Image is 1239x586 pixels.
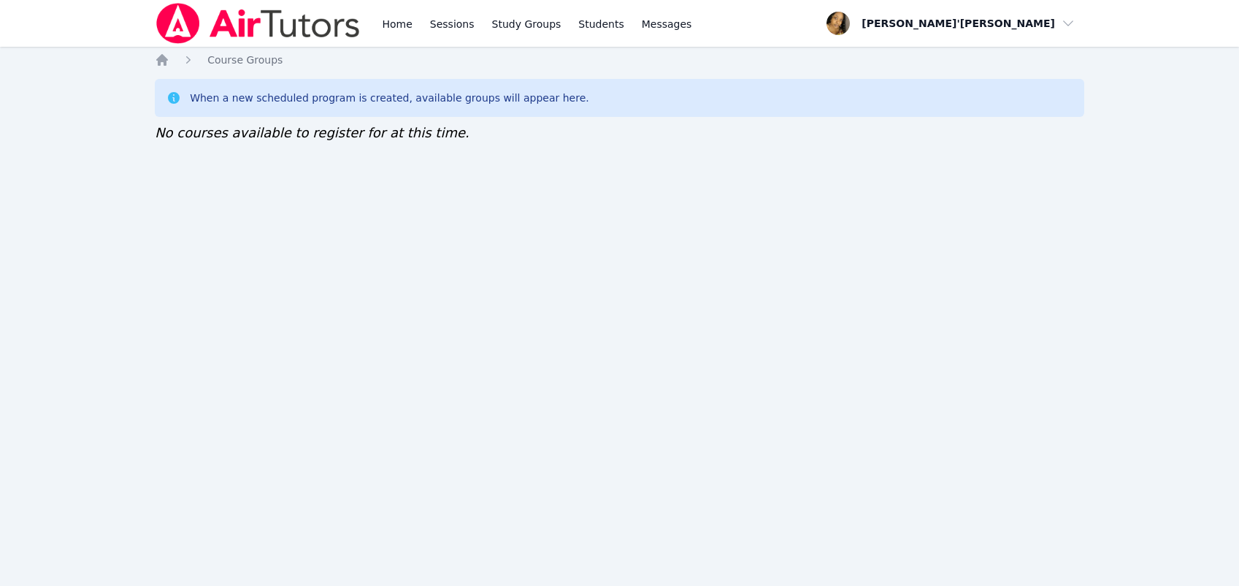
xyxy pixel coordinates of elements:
[207,54,283,66] span: Course Groups
[642,17,692,31] span: Messages
[190,91,589,105] div: When a new scheduled program is created, available groups will appear here.
[155,3,361,44] img: Air Tutors
[155,125,469,140] span: No courses available to register for at this time.
[207,53,283,67] a: Course Groups
[155,53,1084,67] nav: Breadcrumb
